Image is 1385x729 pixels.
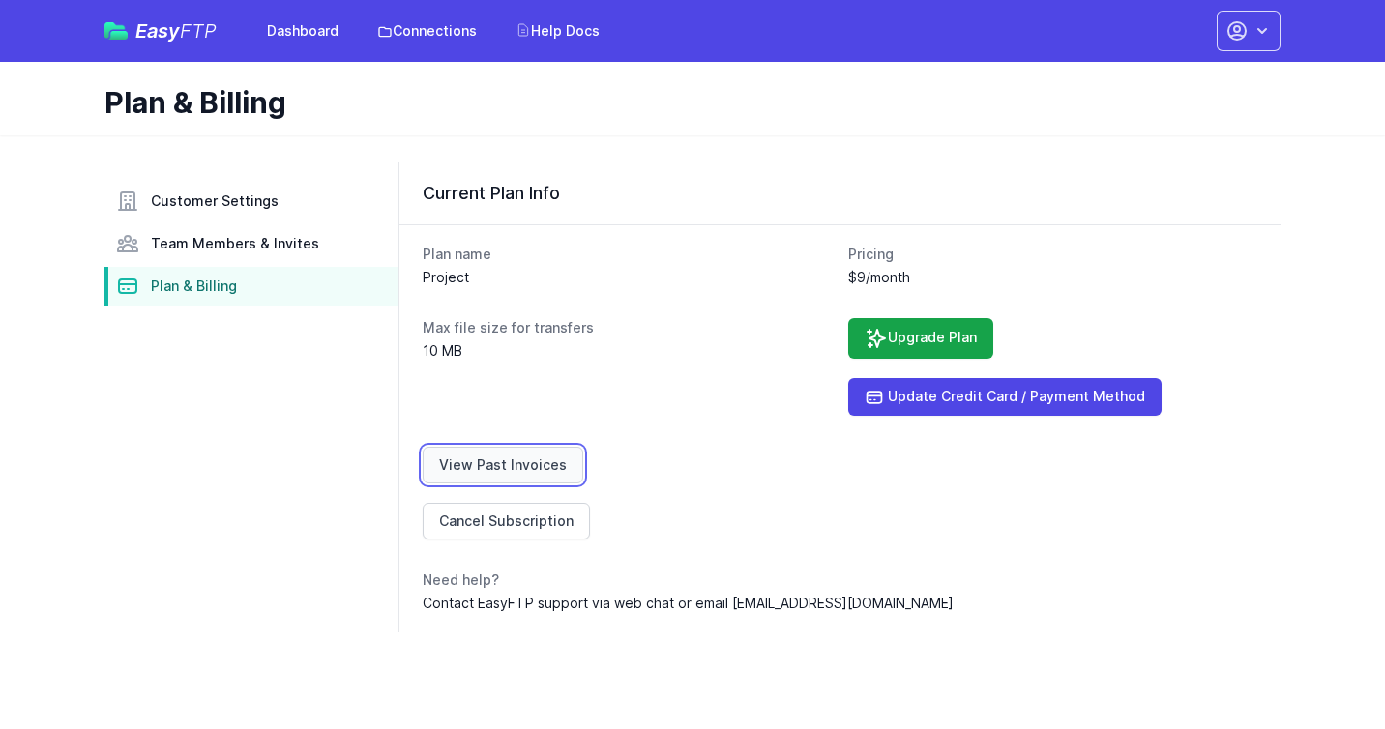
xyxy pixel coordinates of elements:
dd: 10 MB [423,341,833,361]
a: Upgrade Plan [848,318,993,359]
h3: Current Plan Info [423,182,1257,205]
span: Plan & Billing [151,277,237,296]
a: Customer Settings [104,182,398,220]
a: Cancel Subscription [423,503,590,539]
dt: Pricing [848,245,1258,264]
a: EasyFTP [104,21,217,41]
a: Help Docs [504,14,611,48]
dt: Plan name [423,245,833,264]
a: Update Credit Card / Payment Method [848,378,1162,416]
dd: Contact EasyFTP support via web chat or email [EMAIL_ADDRESS][DOMAIN_NAME] [423,594,1257,613]
span: Easy [135,21,217,41]
dd: Project [423,268,833,287]
a: View Past Invoices [423,447,583,483]
h1: Plan & Billing [104,85,1265,120]
iframe: Drift Widget Chat Controller [1288,632,1362,706]
a: Connections [366,14,488,48]
dd: $9/month [848,268,1258,287]
dt: Max file size for transfers [423,318,833,337]
span: Team Members & Invites [151,234,319,253]
a: Dashboard [255,14,350,48]
span: FTP [180,19,217,43]
img: easyftp_logo.png [104,22,128,40]
a: Team Members & Invites [104,224,398,263]
dt: Need help? [423,570,1257,590]
a: Plan & Billing [104,267,398,306]
span: Customer Settings [151,191,279,211]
